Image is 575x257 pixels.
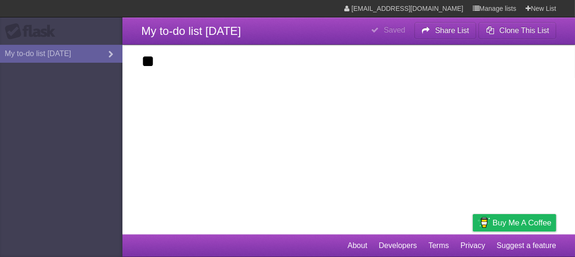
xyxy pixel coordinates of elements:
span: Buy me a coffee [493,215,551,231]
button: Share List [414,22,477,39]
div: Flask [5,23,61,40]
a: Privacy [461,237,485,255]
span: My to-do list [DATE] [141,25,241,37]
img: Buy me a coffee [478,215,490,231]
b: Share List [435,26,469,34]
a: About [348,237,367,255]
button: Clone This List [478,22,556,39]
a: Buy me a coffee [473,214,556,232]
a: Suggest a feature [497,237,556,255]
a: Terms [429,237,449,255]
a: Developers [379,237,417,255]
b: Clone This List [499,26,549,34]
b: Saved [384,26,405,34]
